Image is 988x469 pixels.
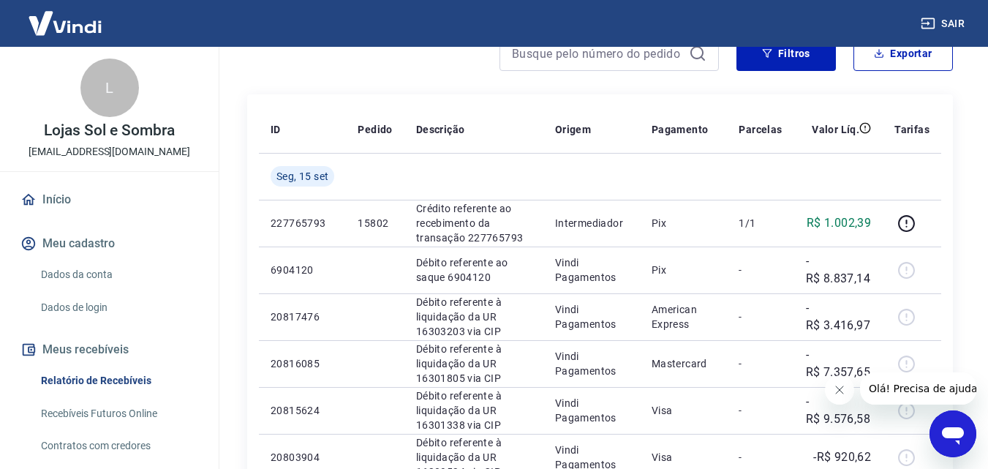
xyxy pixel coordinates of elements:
[416,342,532,386] p: Débito referente à liquidação da UR 16301805 via CIP
[271,309,334,324] p: 20817476
[739,356,782,371] p: -
[853,36,953,71] button: Exportar
[739,263,782,277] p: -
[9,10,123,22] span: Olá! Precisa de ajuda?
[555,396,628,425] p: Vindi Pagamentos
[35,366,201,396] a: Relatório de Recebíveis
[416,255,532,285] p: Débito referente ao saque 6904120
[416,295,532,339] p: Débito referente à liquidação da UR 16303203 via CIP
[276,169,328,184] span: Seg, 15 set
[35,293,201,323] a: Dados de login
[271,263,334,277] p: 6904120
[271,356,334,371] p: 20816085
[18,1,113,45] img: Vindi
[555,302,628,331] p: Vindi Pagamentos
[416,389,532,432] p: Débito referente à liquidação da UR 16301338 via CIP
[894,122,929,137] p: Tarifas
[555,122,591,137] p: Origem
[271,450,334,465] p: 20803904
[739,309,782,324] p: -
[512,42,683,64] input: Busque pelo número do pedido
[825,375,854,405] iframe: Fechar mensagem
[739,216,782,230] p: 1/1
[860,372,976,405] iframe: Mensagem da empresa
[739,122,782,137] p: Parcelas
[555,216,628,230] p: Intermediador
[80,59,139,117] div: L
[35,431,201,461] a: Contratos com credores
[271,122,281,137] p: ID
[739,450,782,465] p: -
[929,410,976,457] iframe: Botão para abrir a janela de mensagens
[29,144,190,160] p: [EMAIL_ADDRESS][DOMAIN_NAME]
[806,252,872,288] p: -R$ 8.837,14
[358,216,392,230] p: 15802
[18,334,201,366] button: Meus recebíveis
[918,10,970,37] button: Sair
[739,403,782,418] p: -
[812,122,859,137] p: Valor Líq.
[806,393,872,428] p: -R$ 9.576,58
[44,123,174,138] p: Lojas Sol e Sombra
[652,356,716,371] p: Mastercard
[652,403,716,418] p: Visa
[555,255,628,285] p: Vindi Pagamentos
[416,122,465,137] p: Descrição
[35,260,201,290] a: Dados da conta
[807,214,871,232] p: R$ 1.002,39
[18,184,201,216] a: Início
[271,403,334,418] p: 20815624
[736,36,836,71] button: Filtros
[652,302,716,331] p: American Express
[813,449,871,466] p: -R$ 920,62
[271,216,334,230] p: 227765793
[806,299,872,334] p: -R$ 3.416,97
[652,263,716,277] p: Pix
[652,450,716,465] p: Visa
[18,228,201,260] button: Meu cadastro
[35,399,201,429] a: Recebíveis Futuros Online
[358,122,392,137] p: Pedido
[806,346,872,381] p: -R$ 7.357,65
[652,216,716,230] p: Pix
[555,349,628,378] p: Vindi Pagamentos
[652,122,709,137] p: Pagamento
[416,201,532,245] p: Crédito referente ao recebimento da transação 227765793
